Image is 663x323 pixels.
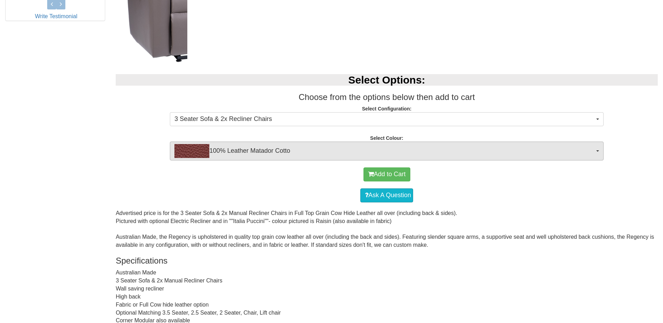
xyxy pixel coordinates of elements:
b: Select Options: [348,74,425,86]
span: 3 Seater Sofa & 2x Recliner Chairs [174,115,594,124]
button: 100% Leather Matador Cotto100% Leather Matador Cotto [170,142,604,160]
img: 100% Leather Matador Cotto [174,144,209,158]
h3: Specifications [116,256,658,265]
strong: Select Colour: [370,135,403,141]
button: 3 Seater Sofa & 2x Recliner Chairs [170,112,604,126]
span: 100% Leather Matador Cotto [174,144,594,158]
strong: Select Configuration: [362,106,412,112]
h3: Choose from the options below then add to cart [116,93,658,102]
a: Ask A Question [360,188,413,202]
a: Write Testimonial [35,13,77,19]
button: Add to Cart [363,167,410,181]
